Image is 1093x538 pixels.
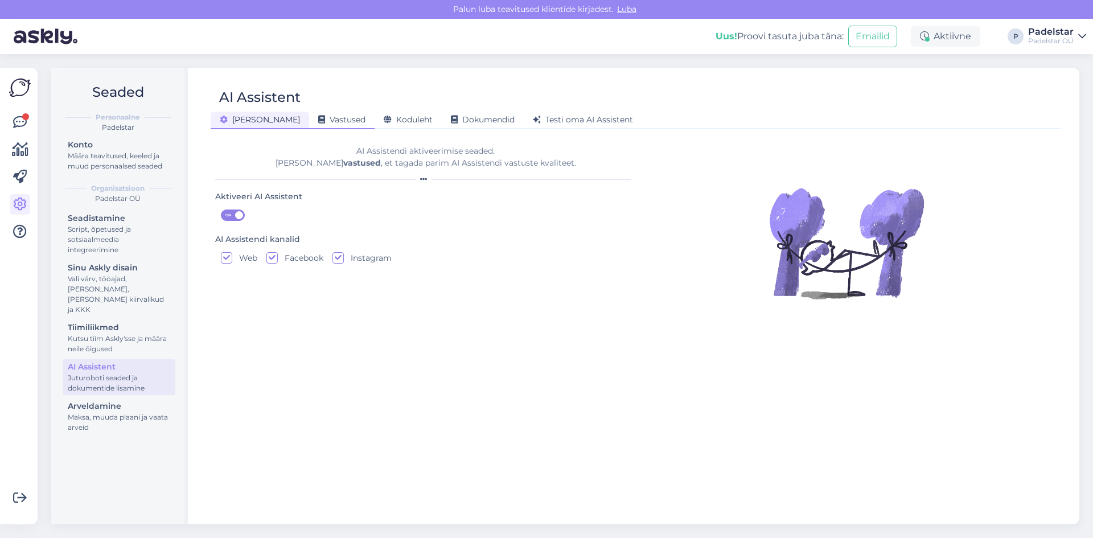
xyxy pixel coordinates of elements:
[68,322,170,334] div: Tiimiliikmed
[68,262,170,274] div: Sinu Askly disain
[533,114,633,125] span: Testi oma AI Assistent
[344,252,392,264] label: Instagram
[1028,36,1074,46] div: Padelstar OÜ
[614,4,640,14] span: Luba
[318,114,365,125] span: Vastused
[219,87,301,108] div: AI Assistent
[220,114,300,125] span: [PERSON_NAME]
[278,252,323,264] label: Facebook
[1008,28,1024,44] div: P
[68,212,170,224] div: Seadistamine
[63,211,175,257] a: SeadistamineScript, õpetused ja sotsiaalmeedia integreerimine
[68,139,170,151] div: Konto
[384,114,433,125] span: Koduleht
[68,400,170,412] div: Arveldamine
[221,210,235,220] span: ON
[68,361,170,373] div: AI Assistent
[63,320,175,356] a: TiimiliikmedKutsu tiim Askly'sse ja määra neile õigused
[911,26,980,47] div: Aktiivne
[767,163,926,323] img: Illustration
[215,145,636,169] div: AI Assistendi aktiveerimise seaded. [PERSON_NAME] , et tagada parim AI Assistendi vastuste kvalit...
[215,233,300,246] div: AI Assistendi kanalid
[848,26,897,47] button: Emailid
[91,183,145,194] b: Organisatsioon
[60,122,175,133] div: Padelstar
[60,81,175,103] h2: Seaded
[68,334,170,354] div: Kutsu tiim Askly'sse ja määra neile õigused
[68,373,170,393] div: Juturoboti seaded ja dokumentide lisamine
[716,31,737,42] b: Uus!
[232,252,257,264] label: Web
[9,77,31,98] img: Askly Logo
[63,137,175,173] a: KontoMäära teavitused, keeled ja muud personaalsed seaded
[68,412,170,433] div: Maksa, muuda plaani ja vaata arveid
[343,158,381,168] b: vastused
[1028,27,1074,36] div: Padelstar
[716,30,844,43] div: Proovi tasuta juba täna:
[1028,27,1086,46] a: PadelstarPadelstar OÜ
[60,194,175,204] div: Padelstar OÜ
[68,224,170,255] div: Script, õpetused ja sotsiaalmeedia integreerimine
[215,191,302,203] div: Aktiveeri AI Assistent
[68,151,170,171] div: Määra teavitused, keeled ja muud personaalsed seaded
[63,359,175,395] a: AI AssistentJuturoboti seaded ja dokumentide lisamine
[96,112,140,122] b: Personaalne
[68,274,170,315] div: Vali värv, tööajad, [PERSON_NAME], [PERSON_NAME] kiirvalikud ja KKK
[63,399,175,434] a: ArveldamineMaksa, muuda plaani ja vaata arveid
[63,260,175,317] a: Sinu Askly disainVali värv, tööajad, [PERSON_NAME], [PERSON_NAME] kiirvalikud ja KKK
[451,114,515,125] span: Dokumendid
